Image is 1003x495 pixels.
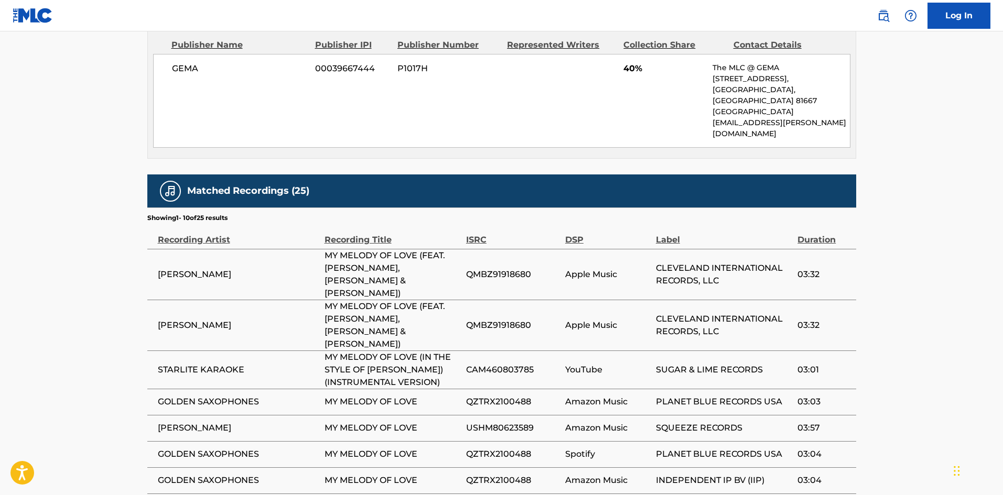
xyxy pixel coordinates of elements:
[623,62,705,75] span: 40%
[797,223,850,246] div: Duration
[466,474,560,487] span: QZTRX2100488
[656,262,792,287] span: CLEVELAND INTERNATIONAL RECORDS, LLC
[565,395,651,408] span: Amazon Music
[734,39,835,51] div: Contact Details
[951,445,1003,495] iframe: Chat Widget
[325,422,461,434] span: MY MELODY OF LOVE
[397,39,499,51] div: Publisher Number
[158,364,319,376] span: STARLITE KARAOKE
[565,223,651,246] div: DSP
[565,268,651,281] span: Apple Music
[158,268,319,281] span: [PERSON_NAME]
[158,474,319,487] span: GOLDEN SAXOPHONES
[466,364,560,376] span: CAM460803785
[466,268,560,281] span: QMBZ91918680
[158,223,319,246] div: Recording Artist
[466,223,560,246] div: ISRC
[158,422,319,434] span: [PERSON_NAME]
[158,448,319,460] span: GOLDEN SAXOPHONES
[147,213,228,223] p: Showing 1 - 10 of 25 results
[873,5,894,26] a: Public Search
[315,39,390,51] div: Publisher IPI
[900,5,921,26] div: Help
[565,422,651,434] span: Amazon Music
[713,62,849,73] p: The MLC @ GEMA
[656,474,792,487] span: INDEPENDENT IP BV (IIP)
[13,8,53,23] img: MLC Logo
[904,9,917,22] img: help
[325,249,461,300] span: MY MELODY OF LOVE (FEAT. [PERSON_NAME], [PERSON_NAME] & [PERSON_NAME])
[656,448,792,460] span: PLANET BLUE RECORDS USA
[713,106,849,117] p: [GEOGRAPHIC_DATA]
[656,313,792,338] span: CLEVELAND INTERNATIONAL RECORDS, LLC
[713,73,849,84] p: [STREET_ADDRESS],
[565,364,651,376] span: YouTube
[713,117,849,139] p: [EMAIL_ADDRESS][PERSON_NAME][DOMAIN_NAME]
[623,39,725,51] div: Collection Share
[507,39,616,51] div: Represented Writers
[172,62,308,75] span: GEMA
[466,319,560,332] span: QMBZ91918680
[171,39,307,51] div: Publisher Name
[797,448,850,460] span: 03:04
[466,395,560,408] span: QZTRX2100488
[927,3,990,29] a: Log In
[954,455,960,487] div: Drag
[877,9,890,22] img: search
[656,422,792,434] span: SQUEEZE RECORDS
[656,364,792,376] span: SUGAR & LIME RECORDS
[325,300,461,350] span: MY MELODY OF LOVE (FEAT. [PERSON_NAME], [PERSON_NAME] & [PERSON_NAME])
[187,185,309,197] h5: Matched Recordings (25)
[797,395,850,408] span: 03:03
[164,185,177,197] img: Matched Recordings
[466,448,560,460] span: QZTRX2100488
[797,474,850,487] span: 03:04
[565,474,651,487] span: Amazon Music
[397,62,499,75] span: P1017H
[565,319,651,332] span: Apple Music
[158,319,319,332] span: [PERSON_NAME]
[315,62,390,75] span: 00039667444
[797,319,850,332] span: 03:32
[797,364,850,376] span: 03:01
[325,223,461,246] div: Recording Title
[656,223,792,246] div: Label
[325,448,461,460] span: MY MELODY OF LOVE
[158,395,319,408] span: GOLDEN SAXOPHONES
[713,84,849,106] p: [GEOGRAPHIC_DATA], [GEOGRAPHIC_DATA] 81667
[797,268,850,281] span: 03:32
[325,474,461,487] span: MY MELODY OF LOVE
[565,448,651,460] span: Spotify
[797,422,850,434] span: 03:57
[325,351,461,389] span: MY MELODY OF LOVE (IN THE STYLE OF [PERSON_NAME]) (INSTRUMENTAL VERSION)
[325,395,461,408] span: MY MELODY OF LOVE
[466,422,560,434] span: USHM80623589
[656,395,792,408] span: PLANET BLUE RECORDS USA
